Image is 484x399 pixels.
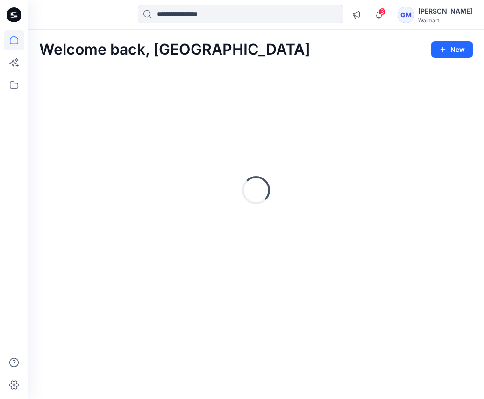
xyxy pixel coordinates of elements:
button: New [431,41,473,58]
div: Walmart [418,17,472,24]
div: [PERSON_NAME] [418,6,472,17]
h2: Welcome back, [GEOGRAPHIC_DATA] [39,41,310,58]
div: GM [398,7,414,23]
span: 3 [378,8,386,15]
